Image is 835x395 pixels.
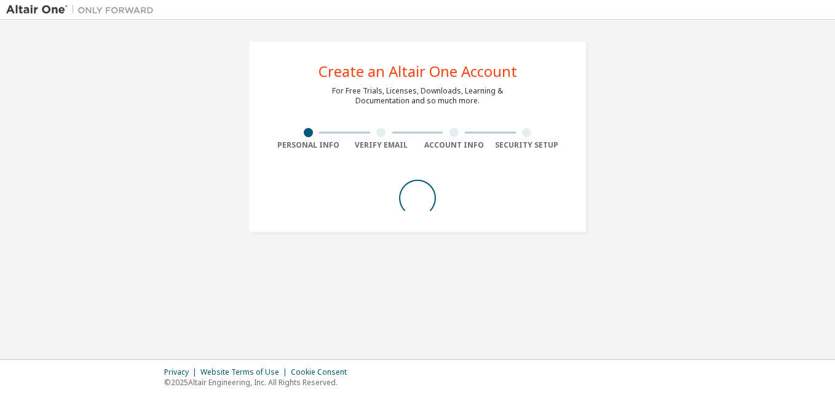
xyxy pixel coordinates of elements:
[491,140,564,150] div: Security Setup
[6,4,160,16] img: Altair One
[200,367,291,377] div: Website Terms of Use
[291,367,354,377] div: Cookie Consent
[319,64,517,79] div: Create an Altair One Account
[272,140,345,150] div: Personal Info
[332,86,503,106] div: For Free Trials, Licenses, Downloads, Learning & Documentation and so much more.
[345,140,418,150] div: Verify Email
[417,140,491,150] div: Account Info
[164,367,200,377] div: Privacy
[164,377,354,388] p: © 2025 Altair Engineering, Inc. All Rights Reserved.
